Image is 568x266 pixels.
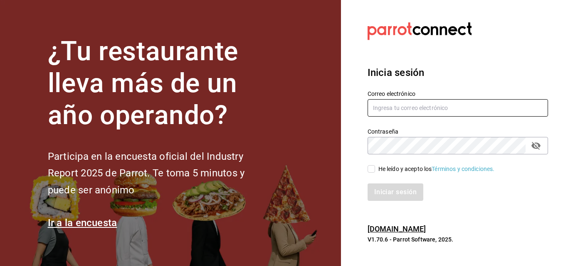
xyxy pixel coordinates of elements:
[48,217,117,229] a: Ir a la encuesta
[368,225,426,233] a: [DOMAIN_NAME]
[368,91,548,97] label: Correo electrónico
[368,129,548,134] label: Contraseña
[368,65,548,80] h3: Inicia sesión
[529,139,543,153] button: passwordField
[48,148,272,199] h2: Participa en la encuesta oficial del Industry Report 2025 de Parrot. Te toma 5 minutos y puede se...
[368,235,548,244] p: V1.70.6 - Parrot Software, 2025.
[368,99,548,117] input: Ingresa tu correo electrónico
[378,165,495,173] div: He leído y acepto los
[48,36,272,131] h1: ¿Tu restaurante lleva más de un año operando?
[432,166,494,172] a: Términos y condiciones.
